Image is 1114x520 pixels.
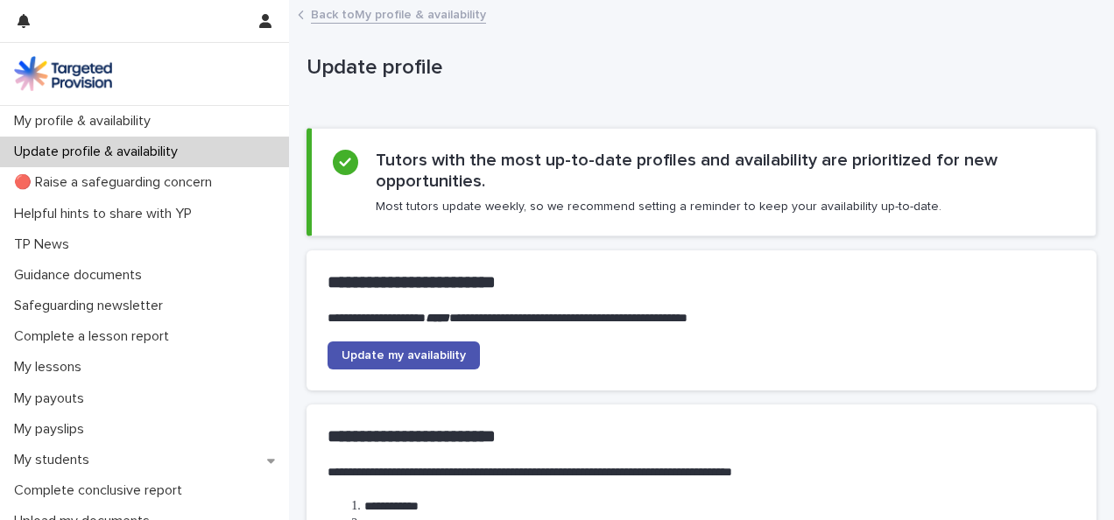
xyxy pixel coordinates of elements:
[7,482,196,499] p: Complete conclusive report
[7,359,95,376] p: My lessons
[376,150,1075,192] h2: Tutors with the most up-to-date profiles and availability are prioritized for new opportunities.
[7,298,177,314] p: Safeguarding newsletter
[7,144,192,160] p: Update profile & availability
[7,267,156,284] p: Guidance documents
[7,174,226,191] p: 🔴 Raise a safeguarding concern
[14,56,112,91] img: M5nRWzHhSzIhMunXDL62
[342,349,466,362] span: Update my availability
[7,206,206,222] p: Helpful hints to share with YP
[311,4,486,24] a: Back toMy profile & availability
[307,55,1089,81] p: Update profile
[7,328,183,345] p: Complete a lesson report
[7,421,98,438] p: My payslips
[7,390,98,407] p: My payouts
[7,236,83,253] p: TP News
[7,113,165,130] p: My profile & availability
[376,199,941,214] p: Most tutors update weekly, so we recommend setting a reminder to keep your availability up-to-date.
[328,341,480,369] a: Update my availability
[7,452,103,468] p: My students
